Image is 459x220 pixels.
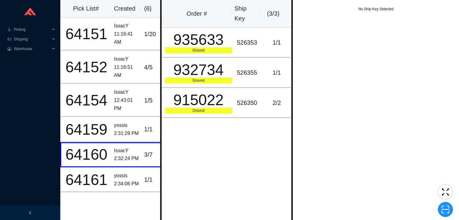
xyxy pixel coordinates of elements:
button: scan [438,202,453,217]
div: 12:43:01 PM [114,96,139,112]
div: Ground [165,108,232,114]
button: fullscreen [438,184,453,200]
div: 64152 [64,60,109,75]
div: IssacY [114,55,139,63]
span: Picking [14,25,50,34]
div: yossis [114,172,139,180]
div: 1 / 20 [144,29,163,39]
div: ( 3 / 3 ) [262,9,284,19]
span: fullscreen [438,187,453,196]
div: 932734 [165,62,232,77]
div: IssacY [114,88,139,96]
div: 64161 [64,172,109,187]
div: 3 / 7 [144,150,163,160]
div: 1 / 1 [265,38,288,48]
div: 526355 [237,68,261,78]
div: 1 / 1 [265,68,288,78]
div: 1 / 1 [144,124,163,134]
div: 2:31:29 PM [114,130,139,138]
div: IssacY [114,22,139,30]
div: 1 / 5 [144,96,163,105]
div: 64160 [64,147,109,162]
div: 4 / 5 [144,62,163,72]
div: 64154 [64,93,109,108]
div: 2:32:24 PM [114,155,139,163]
div: IssacY [114,147,139,155]
span: left [28,211,32,215]
div: 64151 [64,27,109,42]
span: Warehouse [14,44,50,54]
div: ( 6 ) [144,4,163,14]
span: scan [438,205,453,214]
div: Ground [165,77,232,83]
div: 2:34:06 PM [114,180,139,188]
div: 11:16:51 AM [114,63,139,79]
span: Shipping [14,34,50,44]
div: 2 / 2 [265,98,288,108]
div: 1 / 1 [144,175,163,185]
div: Ground [165,47,232,53]
div: 64159 [64,122,109,137]
div: 11:16:41 AM [114,30,139,46]
div: 935633 [165,32,232,47]
div: 526350 [237,98,261,108]
div: 915022 [165,93,232,108]
div: yossis [114,121,139,130]
div: 526353 [237,38,261,48]
div: No Ship Key Selected [293,6,459,12]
